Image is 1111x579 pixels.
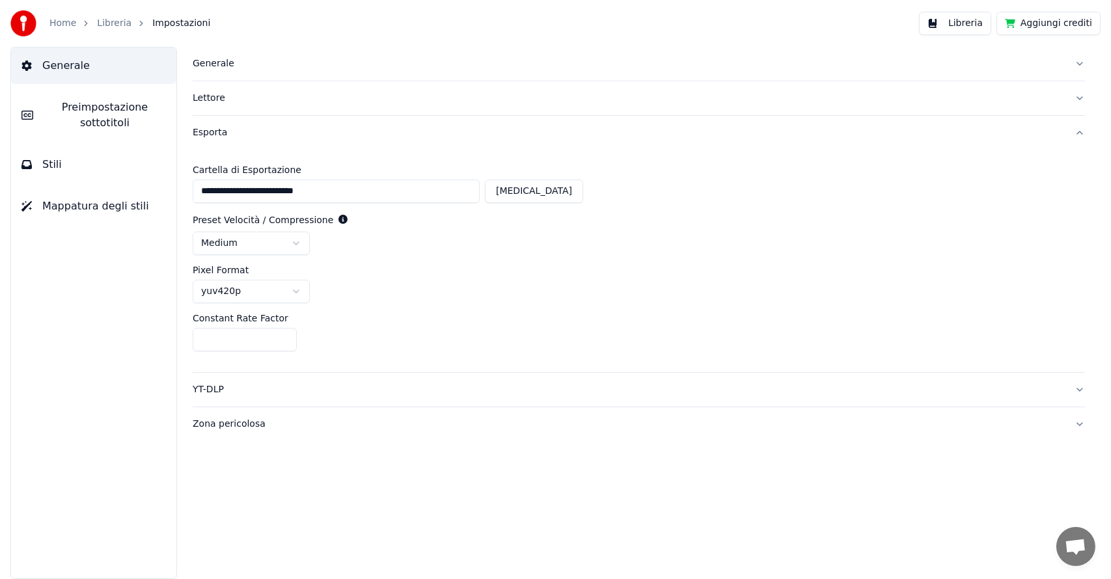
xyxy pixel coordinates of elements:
button: Stili [11,146,176,183]
a: Libreria [97,17,131,30]
label: Pixel Format [193,265,249,275]
button: Lettore [193,81,1085,115]
label: Constant Rate Factor [193,314,288,323]
button: YT-DLP [193,373,1085,407]
button: Zona pericolosa [193,407,1085,441]
nav: breadcrumb [49,17,210,30]
span: Stili [42,157,62,172]
span: Mappatura degli stili [42,198,149,214]
div: Esporta [193,150,1085,372]
button: [MEDICAL_DATA] [485,180,583,203]
button: Aggiungi crediti [996,12,1101,35]
button: Generale [193,47,1085,81]
img: youka [10,10,36,36]
a: Home [49,17,76,30]
a: Aprire la chat [1056,527,1095,566]
button: Mappatura degli stili [11,188,176,224]
div: Zona pericolosa [193,418,1064,431]
span: Preimpostazione sottotitoli [44,100,166,131]
label: Preset Velocità / Compressione [193,215,333,224]
button: Libreria [919,12,991,35]
span: Generale [42,58,90,74]
button: Preimpostazione sottotitoli [11,89,176,141]
button: Generale [11,47,176,84]
div: YT-DLP [193,383,1064,396]
div: Generale [193,57,1064,70]
div: Esporta [193,126,1064,139]
div: Lettore [193,92,1064,105]
label: Cartella di Esportazione [193,165,583,174]
button: Esporta [193,116,1085,150]
span: Impostazioni [152,17,210,30]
